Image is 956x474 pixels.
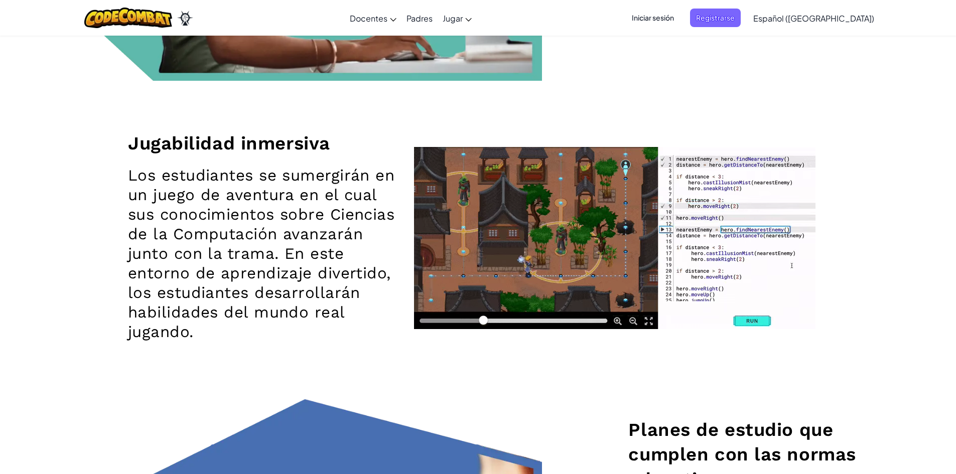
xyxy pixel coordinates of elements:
span: Docentes [350,13,387,24]
a: Español ([GEOGRAPHIC_DATA]) [748,5,879,32]
button: Registrarse [690,9,741,27]
a: Padres [401,5,438,32]
span: Jugar [443,13,463,24]
button: Iniciar sesión [626,9,680,27]
h2: Jugabilidad inmersiva [128,131,399,155]
p: Los estudiantes se sumergirán en un juego de aventura en el cual sus conocimientos sobre Ciencias... [128,166,399,342]
a: Docentes [345,5,401,32]
span: Español ([GEOGRAPHIC_DATA]) [753,13,874,24]
img: Ozaria [177,11,193,26]
a: Jugar [438,5,477,32]
img: CodeCombat logo [84,8,172,28]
